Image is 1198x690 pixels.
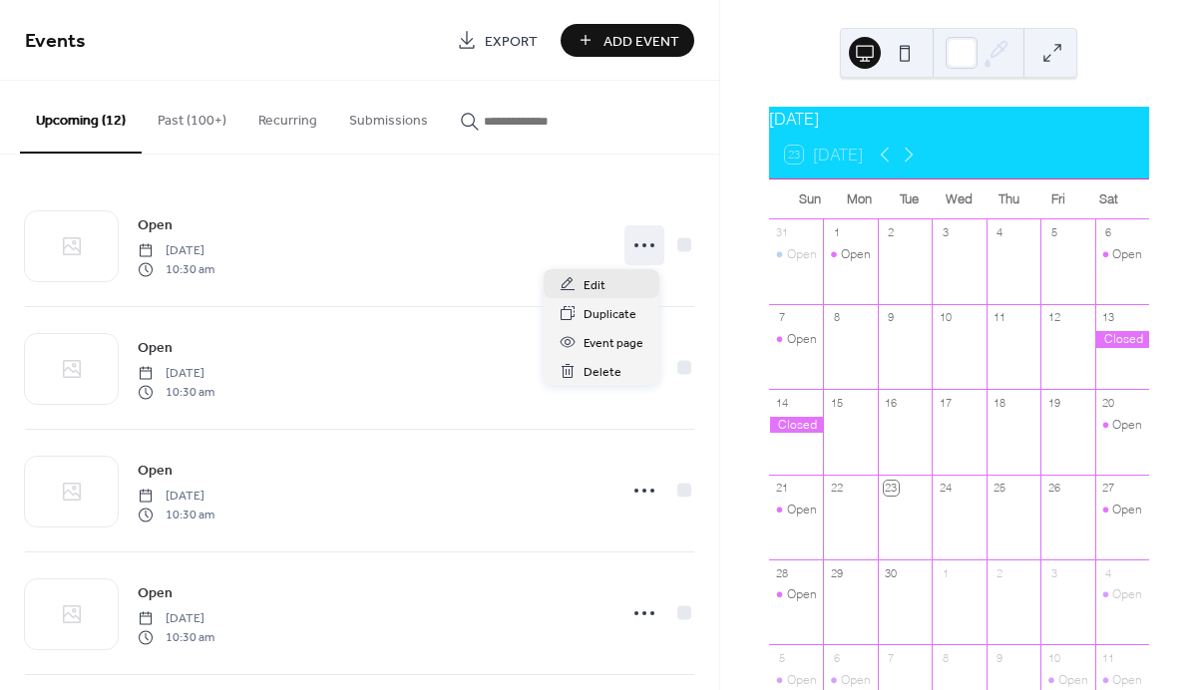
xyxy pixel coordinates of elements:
span: 10:30 am [138,628,214,646]
div: Open [1112,417,1142,434]
a: Open [138,213,173,236]
a: Open [138,459,173,482]
div: Open [823,672,877,689]
div: 16 [884,395,899,410]
a: Open [138,581,173,604]
div: Open [1040,672,1094,689]
div: 7 [884,650,899,665]
div: Open [769,331,823,348]
div: 11 [1101,650,1116,665]
div: 10 [938,310,953,325]
div: 4 [1101,565,1116,580]
div: Tue [884,179,934,219]
div: Closed [1095,331,1149,348]
div: 14 [775,395,790,410]
span: Open [138,583,173,604]
div: 13 [1101,310,1116,325]
div: 1 [829,225,844,240]
div: 4 [993,225,1007,240]
div: Open [1095,672,1149,689]
span: [DATE] [138,365,214,383]
div: Open [787,246,817,263]
div: 28 [775,565,790,580]
div: [DATE] [769,107,1149,131]
div: Open [1112,246,1142,263]
div: Open [1112,586,1142,603]
div: 6 [1101,225,1116,240]
span: Events [25,22,86,61]
div: Open [787,586,817,603]
span: Delete [584,362,621,383]
span: 10:30 am [138,260,214,278]
div: Open [841,672,871,689]
button: Past (100+) [142,81,242,152]
div: 20 [1101,395,1116,410]
div: 22 [829,481,844,496]
a: Export [442,24,553,57]
button: Submissions [333,81,444,152]
div: 19 [1046,395,1061,410]
div: 12 [1046,310,1061,325]
span: 10:30 am [138,383,214,401]
div: Open [787,331,817,348]
div: Mon [835,179,885,219]
div: 8 [829,310,844,325]
span: Add Event [603,31,679,52]
span: 10:30 am [138,506,214,523]
button: Add Event [561,24,694,57]
div: 21 [775,481,790,496]
div: 15 [829,395,844,410]
div: 30 [884,565,899,580]
div: Open [1095,417,1149,434]
div: Open [787,672,817,689]
div: 24 [938,481,953,496]
div: 2 [884,225,899,240]
div: Fri [1033,179,1083,219]
button: Upcoming (12) [20,81,142,154]
div: 9 [884,310,899,325]
div: 11 [993,310,1007,325]
div: 29 [829,565,844,580]
div: 27 [1101,481,1116,496]
div: 18 [993,395,1007,410]
span: Event page [584,333,643,354]
div: 9 [993,650,1007,665]
div: 25 [993,481,1007,496]
span: [DATE] [138,488,214,506]
div: 31 [775,225,790,240]
div: Wed [934,179,984,219]
div: 8 [938,650,953,665]
div: Open [787,502,817,518]
div: 6 [829,650,844,665]
div: Open [1095,586,1149,603]
span: [DATE] [138,610,214,628]
div: Closed [769,417,823,434]
div: Sat [1083,179,1133,219]
div: 3 [938,225,953,240]
div: Sun [785,179,835,219]
div: Open [1112,502,1142,518]
span: [DATE] [138,242,214,260]
div: 26 [1046,481,1061,496]
div: 23 [884,481,899,496]
span: Edit [584,275,605,296]
div: 5 [775,650,790,665]
span: Open [138,338,173,359]
div: Open [1095,246,1149,263]
div: Open [1095,502,1149,518]
div: Open [769,672,823,689]
div: Open [841,246,871,263]
div: Open [823,246,877,263]
div: Open [769,246,823,263]
div: Open [1058,672,1088,689]
div: 2 [993,565,1007,580]
div: 5 [1046,225,1061,240]
div: Open [769,502,823,518]
div: Thu [984,179,1033,219]
div: Open [1112,672,1142,689]
span: Open [138,215,173,236]
div: 3 [1046,565,1061,580]
div: 1 [938,565,953,580]
div: 10 [1046,650,1061,665]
